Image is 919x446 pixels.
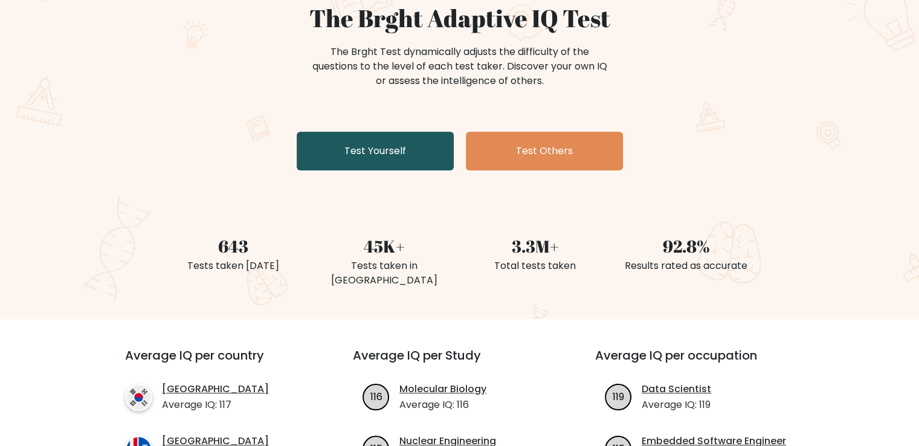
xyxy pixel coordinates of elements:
a: [GEOGRAPHIC_DATA] [162,382,269,396]
a: Data Scientist [642,382,711,396]
a: Test Yourself [297,132,454,170]
div: Tests taken [DATE] [165,259,301,273]
p: Average IQ: 117 [162,398,269,412]
h1: The Brght Adaptive IQ Test [165,4,755,33]
h3: Average IQ per country [125,348,309,377]
div: 643 [165,233,301,259]
div: 92.8% [618,233,755,259]
div: Tests taken in [GEOGRAPHIC_DATA] [316,259,453,288]
p: Average IQ: 119 [642,398,711,412]
div: 45K+ [316,233,453,259]
div: Results rated as accurate [618,259,755,273]
h3: Average IQ per occupation [595,348,808,377]
text: 119 [613,389,624,403]
p: Average IQ: 116 [399,398,486,412]
a: Molecular Biology [399,382,486,396]
div: 3.3M+ [467,233,604,259]
h3: Average IQ per Study [353,348,566,377]
text: 116 [370,389,382,403]
a: Test Others [466,132,623,170]
img: country [125,384,152,411]
div: Total tests taken [467,259,604,273]
div: The Brght Test dynamically adjusts the difficulty of the questions to the level of each test take... [309,45,611,88]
